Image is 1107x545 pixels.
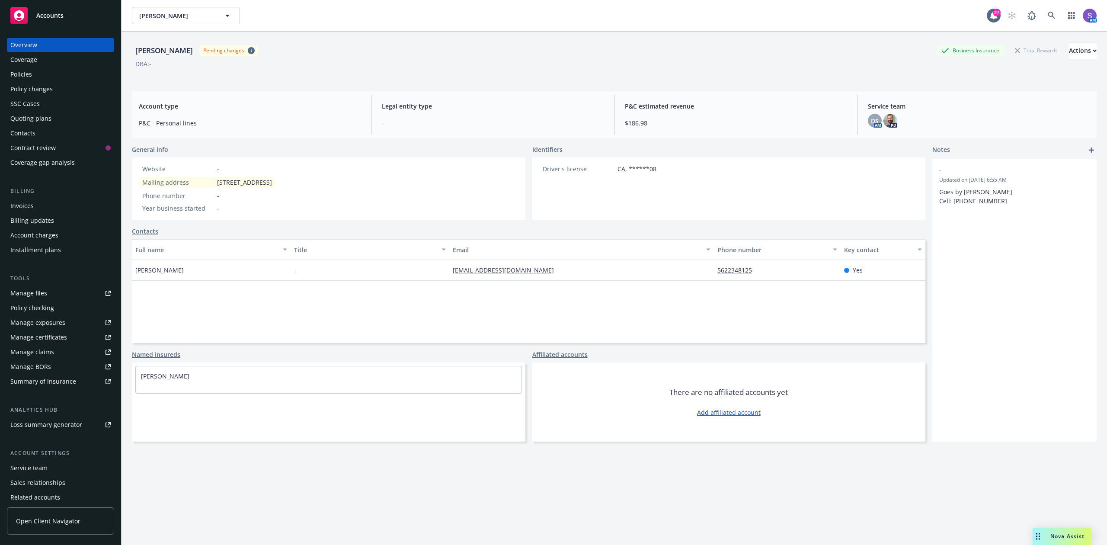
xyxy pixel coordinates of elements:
span: - [382,119,604,128]
a: Accounts [7,3,114,28]
span: P&C estimated revenue [625,102,847,111]
a: Policy checking [7,301,114,315]
a: Contacts [132,227,158,236]
div: Account charges [10,228,58,242]
span: There are no affiliated accounts yet [669,387,788,398]
div: Drag to move [1033,528,1043,545]
span: Yes [853,266,863,275]
a: Service team [7,461,114,475]
span: [STREET_ADDRESS] [217,178,272,187]
a: Switch app [1063,7,1080,24]
button: Title [291,239,449,260]
div: Related accounts [10,490,60,504]
div: Mailing address [142,178,214,187]
span: Open Client Navigator [16,516,80,526]
div: Invoices [10,199,34,213]
a: Manage exposures [7,316,114,330]
a: Policies [7,67,114,81]
img: photo [883,114,897,128]
div: Key contact [844,245,912,254]
div: Overview [10,38,37,52]
a: Start snowing [1003,7,1021,24]
div: Pending changes [203,47,244,54]
button: Nova Assist [1033,528,1091,545]
div: Full name [135,245,278,254]
div: Manage BORs [10,360,51,374]
span: Accounts [36,12,64,19]
a: Installment plans [7,243,114,257]
div: Manage files [10,286,47,300]
a: Affiliated accounts [532,350,588,359]
div: Manage certificates [10,330,67,344]
a: Account charges [7,228,114,242]
div: 27 [993,9,1001,16]
a: Related accounts [7,490,114,504]
a: Loss summary generator [7,418,114,432]
div: [PERSON_NAME] [132,45,196,56]
a: Overview [7,38,114,52]
div: Policy checking [10,301,54,315]
div: -Updated on [DATE] 6:55 AMGoes by [PERSON_NAME] Cell: [PHONE_NUMBER] [932,159,1097,212]
a: Policy changes [7,82,114,96]
span: General info [132,145,168,154]
a: Billing updates [7,214,114,228]
div: Tools [7,274,114,283]
div: Website [142,164,214,173]
span: Notes [932,145,950,155]
a: Report a Bug [1023,7,1040,24]
a: SSC Cases [7,97,114,111]
a: Named insureds [132,350,180,359]
div: Phone number [142,191,214,200]
a: Search [1043,7,1060,24]
p: Goes by [PERSON_NAME] Cell: [PHONE_NUMBER] [939,187,1090,205]
a: Sales relationships [7,476,114,490]
div: Policies [10,67,32,81]
div: Manage claims [10,345,54,359]
span: - [217,204,219,213]
a: [EMAIL_ADDRESS][DOMAIN_NAME] [453,266,561,274]
button: Key contact [841,239,925,260]
span: DS [871,116,879,125]
span: P&C - Personal lines [139,119,361,128]
a: 5622348125 [717,266,759,274]
button: Actions [1069,42,1097,59]
div: Service team [10,461,48,475]
div: Manage exposures [10,316,65,330]
span: Nova Assist [1050,532,1085,540]
span: [PERSON_NAME] [139,11,214,20]
a: Summary of insurance [7,375,114,388]
div: Driver's license [543,164,614,173]
a: Invoices [7,199,114,213]
div: Business Insurance [937,45,1004,56]
span: - [217,191,219,200]
a: Add affiliated account [697,408,761,417]
span: Updated on [DATE] 6:55 AM [939,176,1090,184]
a: Manage claims [7,345,114,359]
button: Full name [132,239,291,260]
a: - [217,165,219,173]
div: Phone number [717,245,828,254]
a: Contacts [7,126,114,140]
span: [PERSON_NAME] [135,266,184,275]
div: Billing [7,187,114,196]
div: Contract review [10,141,56,155]
span: Account type [139,102,361,111]
div: Total Rewards [1011,45,1062,56]
div: Quoting plans [10,112,51,125]
button: [PERSON_NAME] [132,7,240,24]
div: Email [453,245,701,254]
div: SSC Cases [10,97,40,111]
a: Manage certificates [7,330,114,344]
span: Identifiers [532,145,563,154]
a: Coverage gap analysis [7,156,114,170]
div: Coverage [10,53,37,67]
a: Manage BORs [7,360,114,374]
a: Manage files [7,286,114,300]
span: Legal entity type [382,102,604,111]
a: Quoting plans [7,112,114,125]
button: Phone number [714,239,841,260]
div: Year business started [142,204,214,213]
span: - [294,266,296,275]
a: [PERSON_NAME] [141,372,189,380]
